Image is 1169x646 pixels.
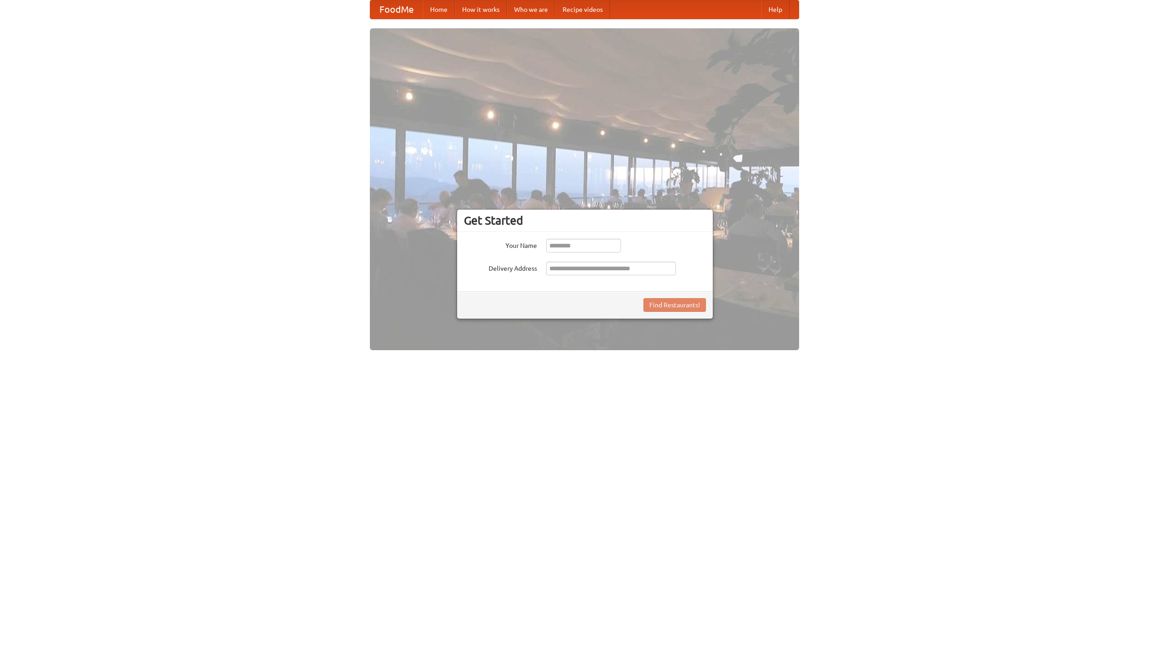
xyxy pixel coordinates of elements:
a: Home [423,0,455,19]
a: Help [761,0,790,19]
label: Delivery Address [464,262,537,273]
a: How it works [455,0,507,19]
a: Recipe videos [555,0,610,19]
h3: Get Started [464,214,706,227]
a: FoodMe [370,0,423,19]
button: Find Restaurants! [643,298,706,312]
label: Your Name [464,239,537,250]
a: Who we are [507,0,555,19]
